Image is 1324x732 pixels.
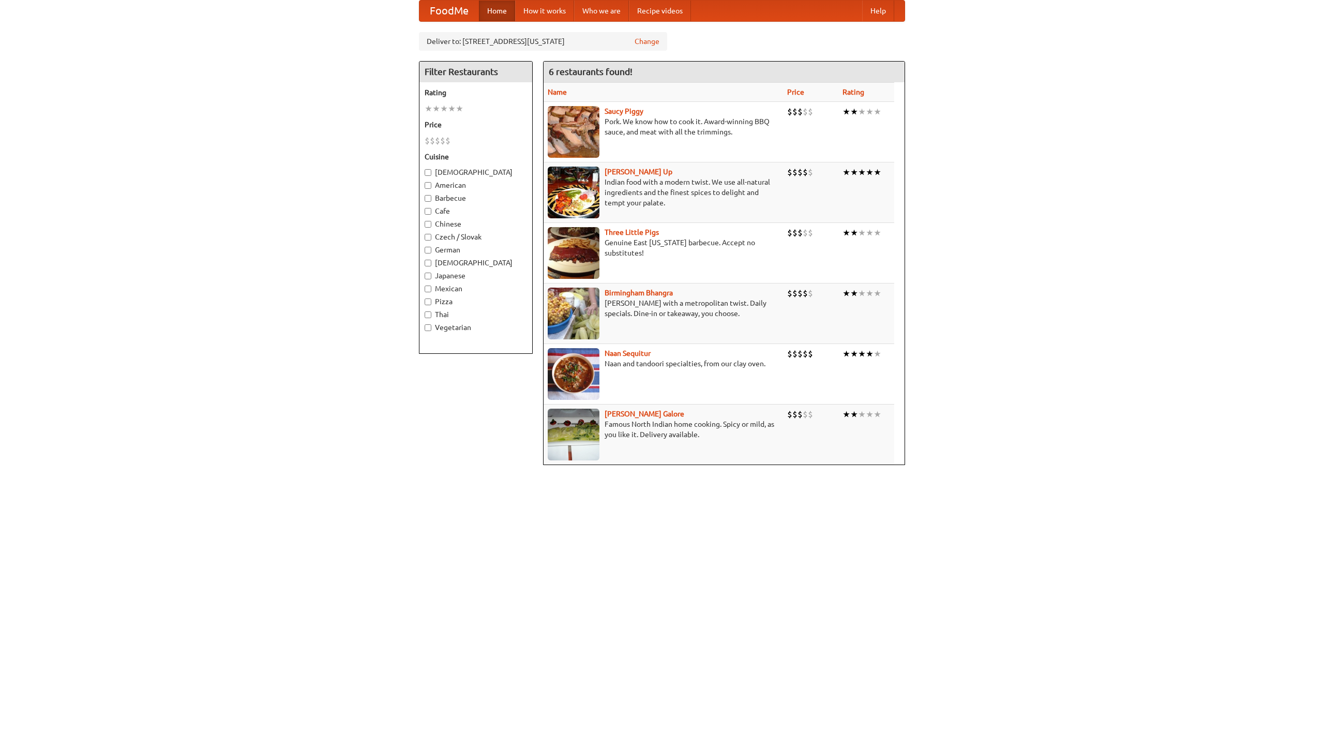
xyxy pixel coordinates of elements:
[605,107,643,115] b: Saucy Piggy
[605,410,684,418] b: [PERSON_NAME] Galore
[874,348,881,360] li: ★
[803,348,808,360] li: $
[850,409,858,420] li: ★
[842,227,850,238] li: ★
[842,88,864,96] a: Rating
[850,348,858,360] li: ★
[850,106,858,117] li: ★
[425,232,527,242] label: Czech / Slovak
[548,348,599,400] img: naansequitur.jpg
[445,135,450,146] li: $
[549,67,633,77] ng-pluralize: 6 restaurants found!
[605,228,659,236] a: Three Little Pigs
[803,167,808,178] li: $
[842,348,850,360] li: ★
[425,271,527,281] label: Japanese
[425,298,431,305] input: Pizza
[874,167,881,178] li: ★
[858,409,866,420] li: ★
[787,288,792,299] li: $
[548,88,567,96] a: Name
[792,106,798,117] li: $
[430,135,435,146] li: $
[808,106,813,117] li: $
[548,116,779,137] p: Pork. We know how to cook it. Award-winning BBQ sauce, and meat with all the trimmings.
[574,1,629,21] a: Who we are
[425,283,527,294] label: Mexican
[440,103,448,114] li: ★
[425,273,431,279] input: Japanese
[425,260,431,266] input: [DEMOGRAPHIC_DATA]
[808,409,813,420] li: $
[803,288,808,299] li: $
[798,167,803,178] li: $
[866,106,874,117] li: ★
[803,106,808,117] li: $
[874,227,881,238] li: ★
[629,1,691,21] a: Recipe videos
[792,348,798,360] li: $
[425,208,431,215] input: Cafe
[425,245,527,255] label: German
[808,288,813,299] li: $
[798,348,803,360] li: $
[858,167,866,178] li: ★
[548,409,599,460] img: currygalore.jpg
[548,177,779,208] p: Indian food with a modern twist. We use all-natural ingredients and the finest spices to delight ...
[425,286,431,292] input: Mexican
[787,106,792,117] li: $
[605,168,672,176] a: [PERSON_NAME] Up
[874,106,881,117] li: ★
[635,36,659,47] a: Change
[862,1,894,21] a: Help
[858,288,866,299] li: ★
[787,167,792,178] li: $
[858,227,866,238] li: ★
[425,195,431,202] input: Barbecue
[548,237,779,258] p: Genuine East [US_STATE] barbecue. Accept no substitutes!
[808,167,813,178] li: $
[792,288,798,299] li: $
[548,419,779,440] p: Famous North Indian home cooking. Spicy or mild, as you like it. Delivery available.
[448,103,456,114] li: ★
[842,409,850,420] li: ★
[425,322,527,333] label: Vegetarian
[515,1,574,21] a: How it works
[425,309,527,320] label: Thai
[419,32,667,51] div: Deliver to: [STREET_ADDRESS][US_STATE]
[425,169,431,176] input: [DEMOGRAPHIC_DATA]
[425,324,431,331] input: Vegetarian
[787,227,792,238] li: $
[425,296,527,307] label: Pizza
[605,349,651,357] a: Naan Sequitur
[548,358,779,369] p: Naan and tandoori specialties, from our clay oven.
[858,348,866,360] li: ★
[425,87,527,98] h5: Rating
[548,288,599,339] img: bhangra.jpg
[548,167,599,218] img: curryup.jpg
[419,62,532,82] h4: Filter Restaurants
[425,135,430,146] li: $
[425,234,431,241] input: Czech / Slovak
[425,221,431,228] input: Chinese
[792,227,798,238] li: $
[798,288,803,299] li: $
[425,152,527,162] h5: Cuisine
[842,288,850,299] li: ★
[866,288,874,299] li: ★
[432,103,440,114] li: ★
[866,167,874,178] li: ★
[798,106,803,117] li: $
[425,182,431,189] input: American
[425,311,431,318] input: Thai
[548,106,599,158] img: saucy.jpg
[605,289,673,297] a: Birmingham Bhangra
[425,206,527,216] label: Cafe
[425,219,527,229] label: Chinese
[850,227,858,238] li: ★
[787,409,792,420] li: $
[792,167,798,178] li: $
